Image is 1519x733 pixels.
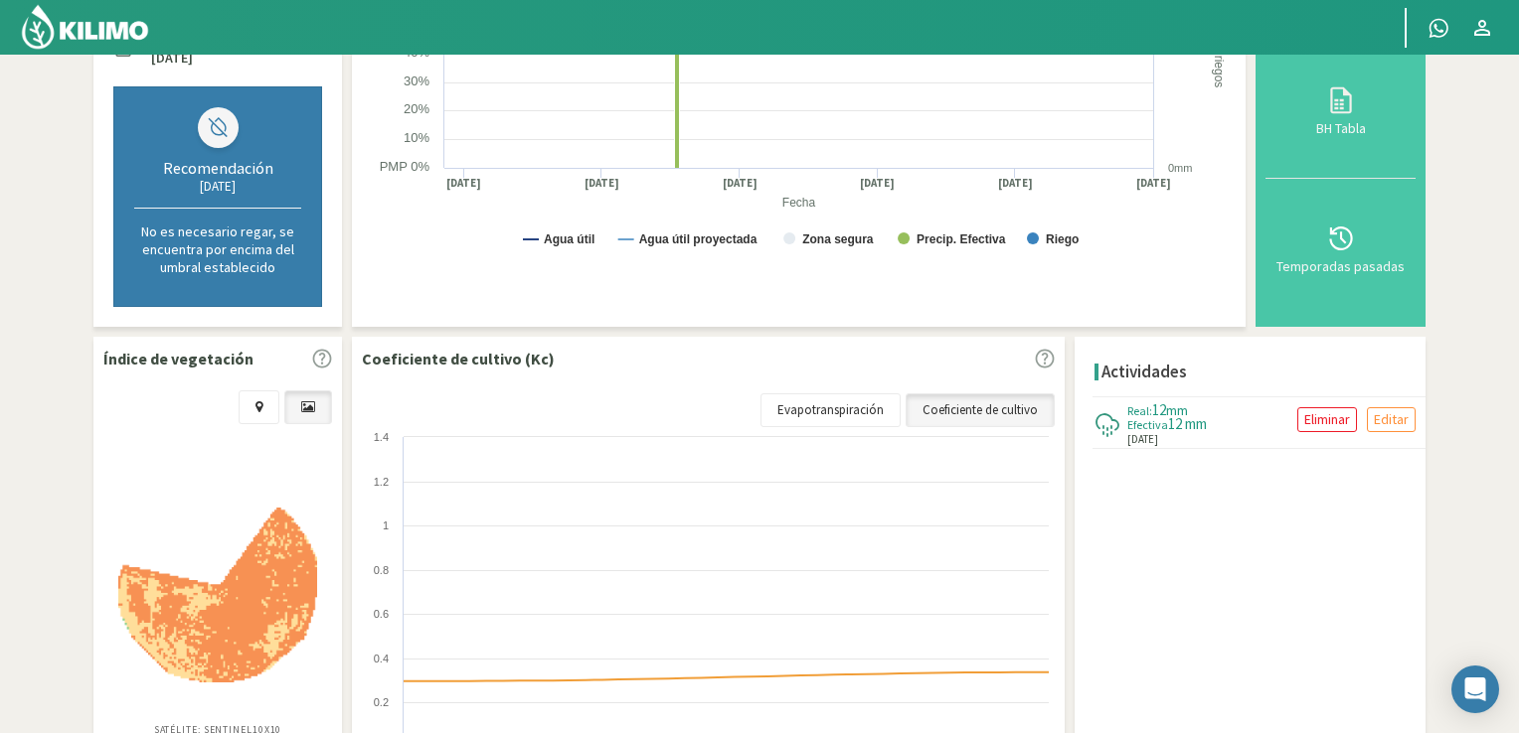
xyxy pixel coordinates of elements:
text: [DATE] [585,176,619,191]
p: Índice de vegetación [103,347,253,370]
text: [DATE] [723,176,758,191]
button: Editar [1367,407,1416,432]
span: mm [1166,401,1188,419]
label: [DATE] [151,52,193,65]
button: Eliminar [1297,407,1357,432]
div: Open Intercom Messenger [1451,665,1499,713]
div: Recomendación [134,158,301,178]
text: 1.4 [374,431,389,443]
text: 20% [404,101,429,116]
text: Fecha [782,196,816,210]
text: 10% [404,130,429,145]
div: [DATE] [134,178,301,195]
img: f0753ea2-ba46-4be8-99f7-3cdad5576eaa_-_sentinel_-_2025-08-15.png [118,508,317,682]
p: No es necesario regar, se encuentra por encima del umbral establecido [134,222,301,276]
text: 1 [383,519,389,531]
img: Kilimo [20,3,150,51]
text: [DATE] [860,176,895,191]
a: Coeficiente de cultivo [906,393,1055,427]
button: BH Tabla [1266,42,1416,180]
text: [DATE] [1136,176,1171,191]
h4: Actividades [1101,363,1187,381]
div: BH Tabla [1271,121,1410,135]
text: 0.6 [374,608,389,620]
text: Zona segura [802,232,874,246]
text: 0.8 [374,564,389,576]
span: [DATE] [1127,431,1158,448]
text: Agua útil [544,232,594,246]
text: 1.2 [374,476,389,488]
span: Real: [1127,403,1152,418]
text: Riego [1046,232,1079,246]
div: Temporadas pasadas [1271,259,1410,273]
span: 12 mm [1168,414,1207,433]
p: Coeficiente de cultivo (Kc) [362,347,555,370]
text: 0.4 [374,653,389,664]
p: Editar [1374,408,1409,431]
span: 12 [1152,400,1166,419]
text: [DATE] [446,176,481,191]
text: Agua útil proyectada [639,232,758,246]
text: 0.2 [374,696,389,708]
text: Precip. Efectiva [917,232,1006,246]
text: 0mm [1168,162,1192,174]
text: 30% [404,73,429,88]
a: Evapotranspiración [760,393,901,427]
text: [DATE] [998,176,1033,191]
button: Temporadas pasadas [1266,179,1416,317]
p: Eliminar [1304,408,1350,431]
span: Efectiva [1127,417,1168,432]
text: PMP 0% [380,159,430,174]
